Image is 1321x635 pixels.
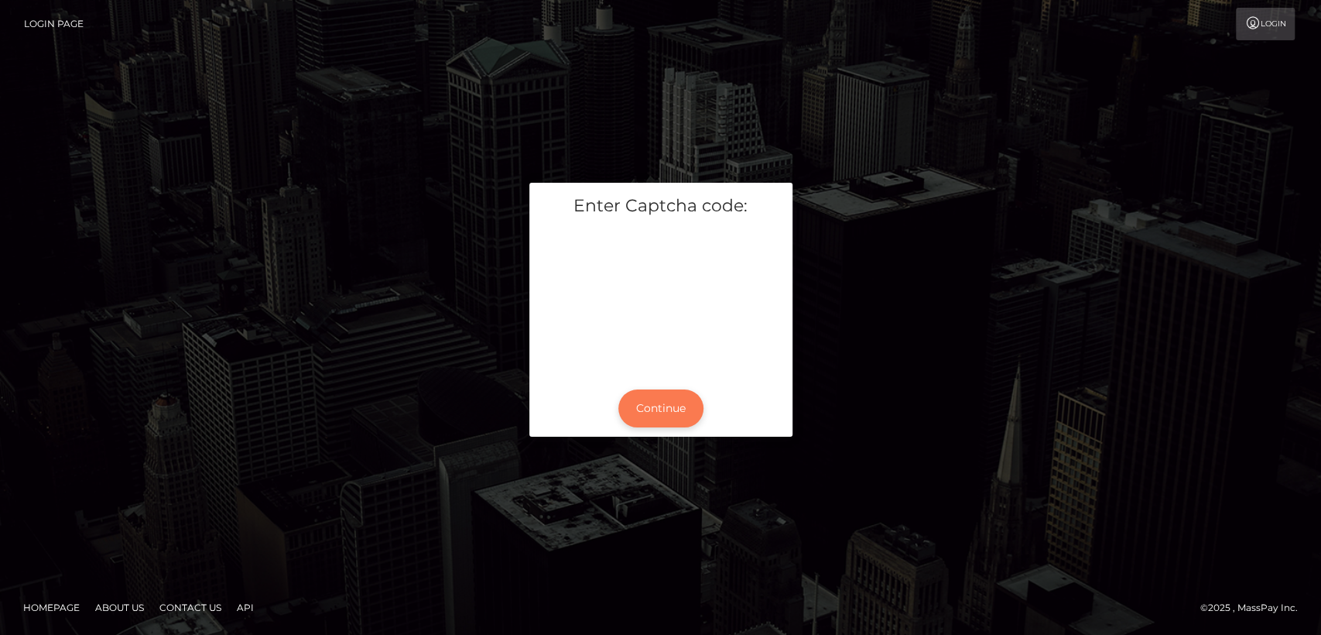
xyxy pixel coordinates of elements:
[89,596,150,620] a: About Us
[618,390,703,427] button: Continue
[541,230,781,368] iframe: mtcaptcha
[231,596,260,620] a: API
[541,194,781,218] h5: Enter Captcha code:
[24,8,84,40] a: Login Page
[153,596,228,620] a: Contact Us
[17,596,86,620] a: Homepage
[1236,8,1295,40] a: Login
[1200,599,1309,616] div: © 2025 , MassPay Inc.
